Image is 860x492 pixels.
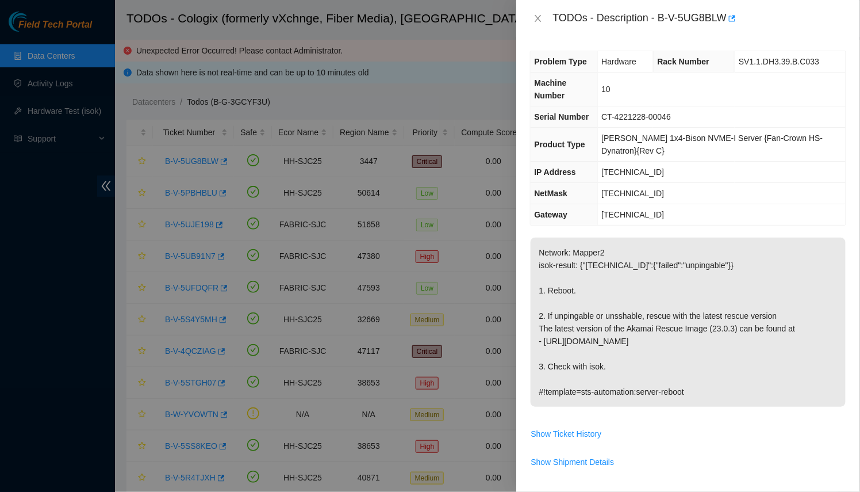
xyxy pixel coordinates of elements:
span: Hardware [602,57,637,66]
button: Show Shipment Details [531,453,615,471]
span: Show Shipment Details [531,456,615,468]
span: Gateway [535,210,568,219]
span: [TECHNICAL_ID] [602,210,665,219]
span: IP Address [535,167,576,177]
span: [TECHNICAL_ID] [602,189,665,198]
span: Serial Number [535,112,589,121]
button: Close [530,13,546,24]
span: SV1.1.DH3.39.B.C033 [739,57,819,66]
span: Rack Number [658,57,709,66]
span: Machine Number [535,78,567,100]
span: NetMask [535,189,568,198]
span: Show Ticket History [531,428,602,440]
span: Product Type [535,140,585,149]
span: CT-4221228-00046 [602,112,671,121]
button: Show Ticket History [531,425,602,443]
span: Problem Type [535,57,588,66]
p: Network: Mapper2 isok-result: {"[TECHNICAL_ID]":{"failed":"unpingable"}} 1. Reboot. 2. If unpinga... [531,238,846,407]
span: [PERSON_NAME] 1x4-Bison NVME-I Server {Fan-Crown HS-Dynatron}{Rev C} [602,134,823,155]
span: 10 [602,85,611,94]
span: close [533,14,543,23]
div: TODOs - Description - B-V-5UG8BLW [553,9,846,28]
span: [TECHNICAL_ID] [602,167,665,177]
